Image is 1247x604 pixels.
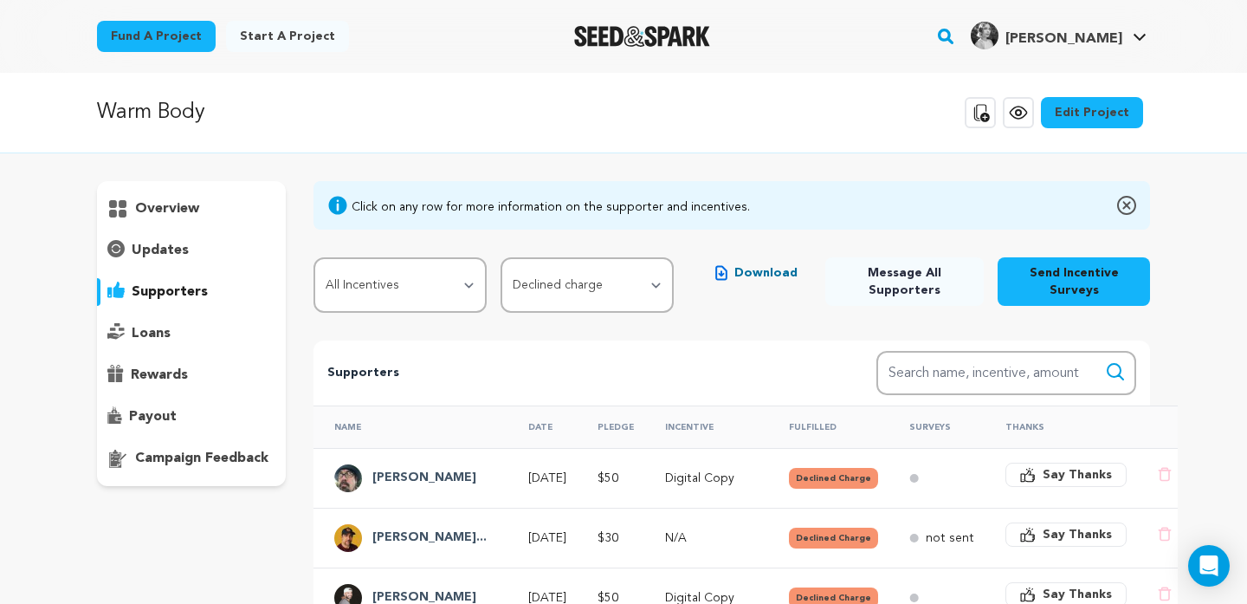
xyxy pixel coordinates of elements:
[1005,523,1127,547] button: Say Thanks
[1043,466,1112,484] span: Say Thanks
[135,448,268,469] p: campaign feedback
[132,240,189,261] p: updates
[528,470,566,487] p: [DATE]
[97,195,286,223] button: overview
[967,18,1150,49] a: Nicole S.'s Profile
[701,257,811,289] button: Download
[372,468,476,489] h4: Cattapan Brian
[985,406,1137,448] th: Thanks
[967,18,1150,55] span: Nicole S.'s Profile
[998,257,1150,306] button: Send Incentive Surveys
[926,529,974,547] p: not sent
[1043,526,1112,543] span: Say Thanks
[598,532,618,544] span: $30
[971,22,998,49] img: 5a0282667a8d171d.jpg
[97,403,286,431] button: payout
[226,21,349,52] a: Start a project
[334,464,362,492] img: aafee8d32c4c5a7f.jpg
[1117,195,1136,216] img: close-o.svg
[97,361,286,389] button: rewards
[97,237,286,264] button: updates
[574,26,710,47] a: Seed&Spark Homepage
[352,198,750,216] div: Click on any row for more information on the supporter and incentives.
[644,406,768,448] th: Incentive
[577,406,644,448] th: Pledge
[734,264,798,282] span: Download
[839,264,970,299] span: Message All Supporters
[97,278,286,306] button: supporters
[132,282,208,302] p: supporters
[1043,586,1112,603] span: Say Thanks
[1005,463,1127,487] button: Say Thanks
[327,363,821,384] p: Supporters
[334,524,362,552] img: 93CDA846-A8DE-4026-806A-1771E91EA448.jpeg
[665,529,758,547] p: N/A
[1005,32,1122,46] span: [PERSON_NAME]
[129,406,177,427] p: payout
[574,26,710,47] img: Seed&Spark Logo Dark Mode
[507,406,577,448] th: Date
[135,198,199,219] p: overview
[97,320,286,347] button: loans
[131,365,188,386] p: rewards
[789,528,878,549] button: Declined Charge
[313,406,507,448] th: Name
[372,528,487,549] h4: Aaron Isaac Vasquez
[888,406,985,448] th: Surveys
[825,257,984,306] button: Message All Supporters
[665,470,758,487] p: Digital Copy
[1041,97,1143,128] a: Edit Project
[789,468,878,489] button: Declined Charge
[97,21,216,52] a: Fund a project
[971,22,1122,49] div: Nicole S.'s Profile
[1188,545,1230,587] div: Open Intercom Messenger
[97,445,286,472] button: campaign feedback
[876,351,1136,395] input: Search name, incentive, amount
[97,97,205,128] p: Warm Body
[528,529,566,547] p: [DATE]
[598,592,618,604] span: $50
[598,472,618,484] span: $50
[132,323,171,344] p: loans
[768,406,888,448] th: Fulfilled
